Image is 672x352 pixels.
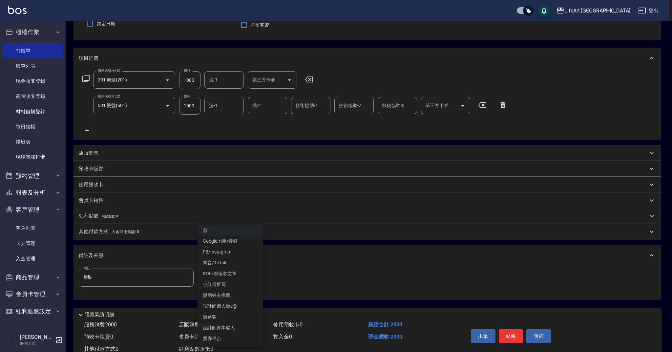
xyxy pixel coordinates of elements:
li: 設計師個人line@ [198,301,263,312]
li: KOL/部落客文章 [198,268,263,279]
li: 票券平台 [198,333,263,344]
li: 過路客 [198,312,263,322]
li: 設計師原本客人 [198,322,263,333]
li: 抖音/Tiktok [198,257,263,268]
li: 小紅書推薦 [198,279,263,290]
li: FB/Instagram [198,247,263,257]
li: Google地圖/搜尋 [198,236,263,247]
em: 無 [203,227,207,234]
li: 親朋好友推薦 [198,290,263,301]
